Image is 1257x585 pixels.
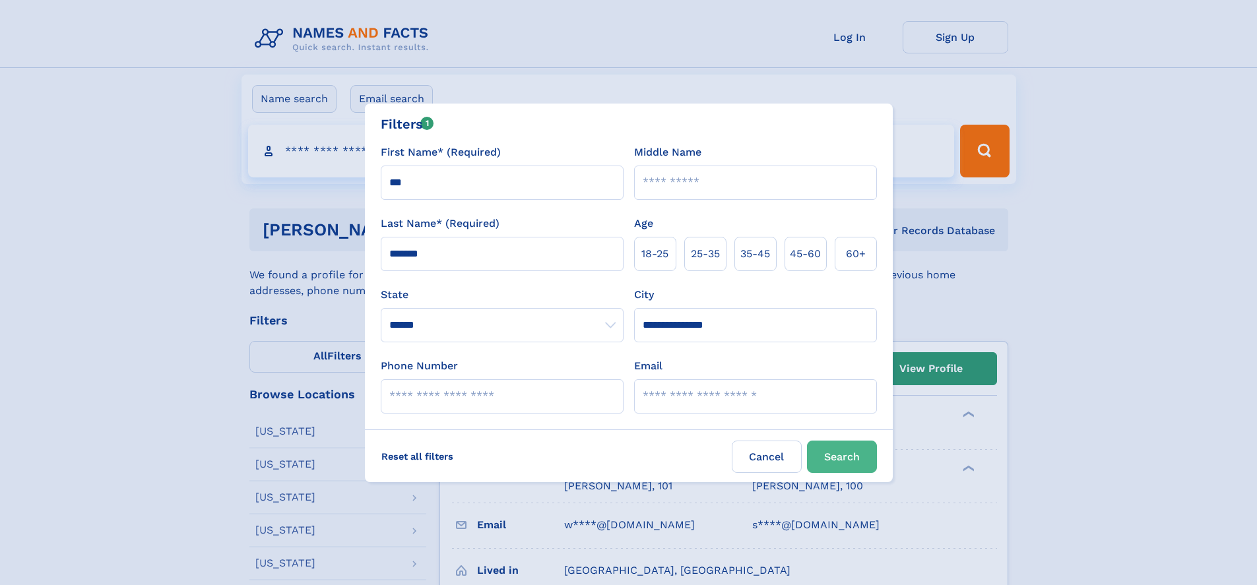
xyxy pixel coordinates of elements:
[373,441,462,472] label: Reset all filters
[691,246,720,262] span: 25‑35
[381,287,624,303] label: State
[807,441,877,473] button: Search
[381,114,434,134] div: Filters
[732,441,802,473] label: Cancel
[634,287,654,303] label: City
[634,144,701,160] label: Middle Name
[381,216,500,231] label: Last Name* (Required)
[381,144,501,160] label: First Name* (Required)
[634,358,662,374] label: Email
[790,246,821,262] span: 45‑60
[381,358,458,374] label: Phone Number
[740,246,770,262] span: 35‑45
[641,246,668,262] span: 18‑25
[634,216,653,231] label: Age
[846,246,866,262] span: 60+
